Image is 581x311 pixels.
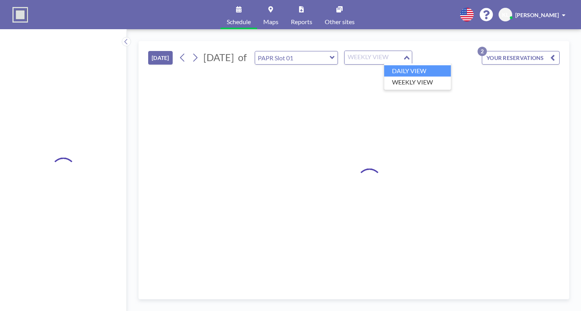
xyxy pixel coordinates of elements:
[12,7,28,23] img: organization-logo
[502,11,509,18] span: KL
[478,47,487,56] p: 2
[238,51,247,63] span: of
[515,12,559,18] span: [PERSON_NAME]
[384,65,451,77] li: DAILY VIEW
[345,51,412,64] div: Search for option
[291,19,312,25] span: Reports
[203,51,234,63] span: [DATE]
[345,53,402,63] input: Search for option
[263,19,278,25] span: Maps
[325,19,355,25] span: Other sites
[227,19,251,25] span: Schedule
[384,77,451,88] li: WEEKLY VIEW
[482,51,560,65] button: YOUR RESERVATIONS2
[255,51,330,64] input: PAPR Slot 01
[148,51,173,65] button: [DATE]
